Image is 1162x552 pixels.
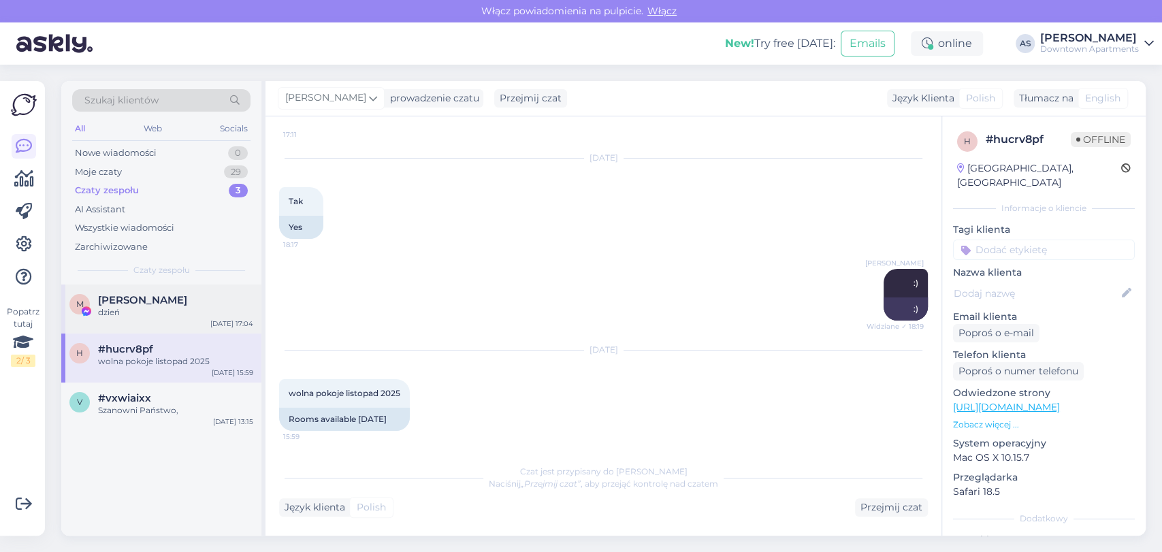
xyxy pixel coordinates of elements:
div: Rooms available [DATE] [279,408,410,431]
p: Odwiedzone strony [953,386,1135,400]
div: Popatrz tutaj [11,306,35,367]
span: h [76,348,83,358]
button: Emails [841,31,894,56]
div: # hucrv8pf [986,131,1071,148]
p: Email klienta [953,310,1135,324]
div: Język klienta [279,500,345,515]
span: Polish [357,500,386,515]
b: New! [725,37,754,50]
span: h [964,136,971,146]
p: Zobacz więcej ... [953,419,1135,431]
div: [DATE] 15:59 [212,368,253,378]
span: Włącz [643,5,681,17]
div: Yes [279,216,323,239]
div: [DATE] [279,344,928,356]
span: 18:17 [283,240,334,250]
div: prowadzenie czatu [385,91,479,105]
span: M [76,299,84,309]
p: Notatki [953,533,1135,547]
input: Dodaj nazwę [954,286,1119,301]
div: [DATE] [279,152,928,164]
div: 3 [229,184,248,197]
span: [PERSON_NAME] [865,258,924,268]
div: Język Klienta [887,91,954,105]
div: Web [141,120,165,137]
div: online [911,31,983,56]
div: Szanowni Państwo, [98,404,253,417]
span: wolna pokoje listopad 2025 [289,388,400,398]
p: Safari 18.5 [953,485,1135,499]
div: AI Assistant [75,203,125,216]
div: Poproś o e-mail [953,324,1039,342]
div: :) [884,297,928,321]
span: Widziane ✓ 18:19 [867,321,924,331]
div: Przejmij czat [494,89,567,108]
span: Offline [1071,132,1131,147]
p: Przeglądarka [953,470,1135,485]
span: Szukaj klientów [84,93,159,108]
span: English [1085,91,1120,105]
span: Polish [966,91,995,105]
span: 17:11 [283,129,334,140]
span: :) [914,278,918,288]
div: Socials [217,120,251,137]
p: Tagi klienta [953,223,1135,237]
div: 2 / 3 [11,355,35,367]
span: [PERSON_NAME] [285,91,366,105]
div: Czaty zespołu [75,184,139,197]
div: [PERSON_NAME] [1040,33,1139,44]
p: System operacyjny [953,436,1135,451]
div: 29 [224,165,248,179]
div: [DATE] 17:04 [210,319,253,329]
div: Moje czaty [75,165,122,179]
i: „Przejmij czat” [521,478,581,489]
p: Nazwa klienta [953,265,1135,280]
div: [GEOGRAPHIC_DATA], [GEOGRAPHIC_DATA] [957,161,1121,190]
img: Askly Logo [11,92,37,118]
div: Dodatkowy [953,513,1135,525]
span: 15:59 [283,432,334,442]
div: AS [1016,34,1035,53]
span: #vxwiaixx [98,392,151,404]
span: Tak [289,196,303,206]
div: Nowe wiadomości [75,146,157,160]
div: Try free [DATE]: [725,35,835,52]
div: 0 [228,146,248,160]
div: Tłumacz na [1014,91,1074,105]
div: All [72,120,88,137]
div: Wszystkie wiadomości [75,221,174,235]
div: [DATE] 13:15 [213,417,253,427]
span: #hucrv8pf [98,343,153,355]
span: Czaty zespołu [133,264,190,276]
p: Telefon klienta [953,348,1135,362]
span: Naciśnij , aby przejąć kontrolę nad czatem [489,478,718,489]
a: [PERSON_NAME]Downtown Apartments [1040,33,1154,54]
div: wolna pokoje listopad 2025 [98,355,253,368]
span: v [77,397,82,407]
p: Mac OS X 10.15.7 [953,451,1135,465]
div: Informacje o kliencie [953,202,1135,214]
a: [URL][DOMAIN_NAME] [953,401,1060,413]
span: Czat jest przypisany do [PERSON_NAME] [520,466,688,476]
div: Zarchiwizowane [75,240,148,254]
input: Dodać etykietę [953,240,1135,260]
div: dzień [98,306,253,319]
span: Mateusz Umięcki [98,294,187,306]
div: Przejmij czat [855,498,928,517]
div: Downtown Apartments [1040,44,1139,54]
div: Poproś o numer telefonu [953,362,1084,380]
